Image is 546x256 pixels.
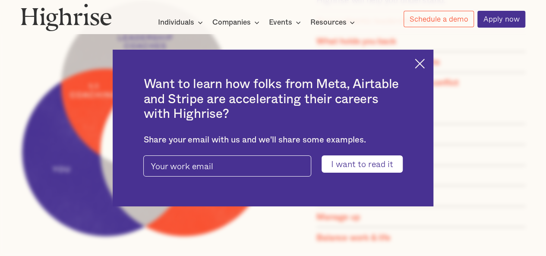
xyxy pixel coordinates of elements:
[477,11,525,28] a: Apply now
[269,17,303,28] div: Events
[143,155,402,172] form: pop-up-modal-form
[158,17,194,28] div: Individuals
[212,17,251,28] div: Companies
[143,135,402,145] div: Share your email with us and we'll share some examples.
[143,155,311,177] input: Your work email
[415,59,425,69] img: Cross icon
[143,77,402,121] h2: Want to learn how folks from Meta, Airtable and Stripe are accelerating their careers with Highrise?
[158,17,205,28] div: Individuals
[269,17,292,28] div: Events
[21,3,112,31] img: Highrise logo
[404,11,474,28] a: Schedule a demo
[310,17,357,28] div: Resources
[212,17,262,28] div: Companies
[310,17,346,28] div: Resources
[322,155,402,172] input: I want to read it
